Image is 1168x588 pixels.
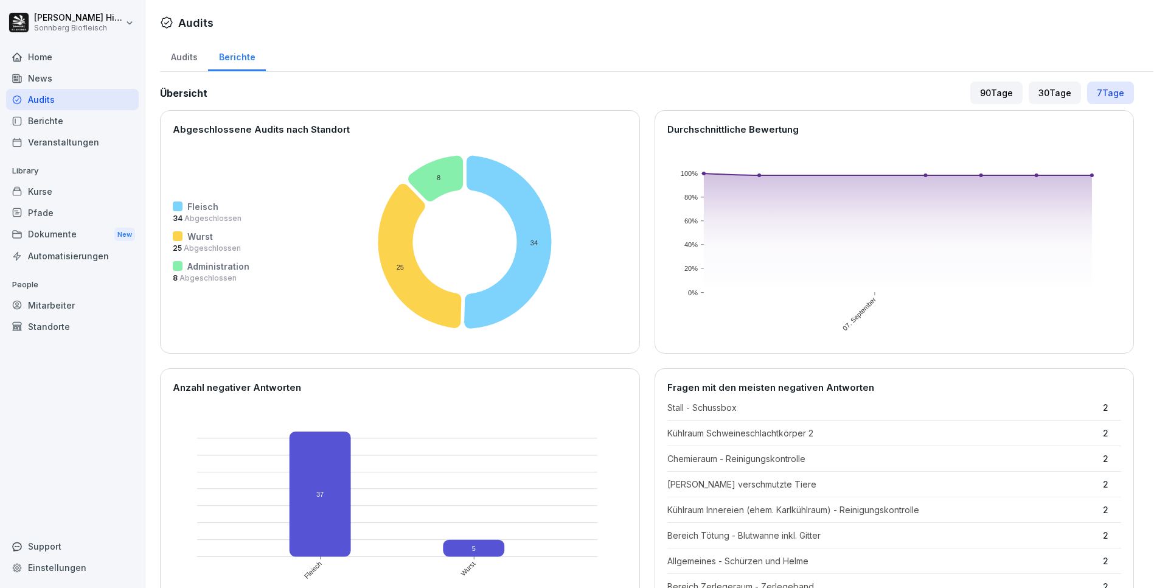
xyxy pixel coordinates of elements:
p: 2 [1103,452,1121,465]
p: Wurst [187,230,213,243]
a: Berichte [208,40,266,71]
a: Pfade [6,202,139,223]
a: Einstellungen [6,557,139,578]
p: 2 [1103,529,1121,542]
p: 34 [173,213,249,224]
text: Fleisch [303,560,323,580]
p: 2 [1103,503,1121,516]
h1: Audits [178,15,214,31]
p: Kühlraum Schweineschlachtkörper 2 [667,427,1097,439]
div: 90 Tage [970,82,1023,104]
p: Chemieraum - Reinigungskontrolle [667,452,1097,465]
div: 7 Tage [1087,82,1134,104]
p: 2 [1103,401,1121,414]
a: Mitarbeiter [6,295,139,316]
a: Audits [160,40,208,71]
div: Support [6,536,139,557]
p: Fragen mit den meisten negativen Antworten [667,381,1122,395]
p: Kühlraum Innereien (ehem. Karlkühlraum) - Reinigungskontrolle [667,503,1097,516]
div: Dokumente [6,223,139,246]
a: Automatisierungen [6,245,139,267]
a: Berichte [6,110,139,131]
text: 0% [688,289,698,296]
p: Fleisch [187,200,218,213]
p: [PERSON_NAME] verschmutzte Tiere [667,478,1097,491]
text: 20% [684,265,697,272]
p: 2 [1103,427,1121,439]
div: 30 Tage [1029,82,1081,104]
p: 25 [173,243,249,254]
p: Durchschnittliche Bewertung [667,123,1122,137]
a: Home [6,46,139,68]
a: Audits [6,89,139,110]
a: News [6,68,139,89]
text: Wurst [460,560,478,578]
text: 60% [684,217,697,225]
p: 2 [1103,555,1121,567]
text: 80% [684,194,697,201]
span: Abgeschlossen [182,243,241,253]
p: Administration [187,260,249,273]
a: DokumenteNew [6,223,139,246]
p: Anzahl negativer Antworten [173,381,627,395]
p: People [6,275,139,295]
p: Sonnberg Biofleisch [34,24,123,32]
a: Kurse [6,181,139,202]
p: 8 [173,273,249,284]
div: New [114,228,135,242]
p: Stall - Schussbox [667,401,1097,414]
h2: Übersicht [160,86,207,100]
p: Bereich Tötung - Blutwanne inkl. Gitter [667,529,1097,542]
p: Abgeschlossene Audits nach Standort [173,123,627,137]
span: Abgeschlossen [178,273,237,282]
p: [PERSON_NAME] Hinterreither [34,13,123,23]
text: 100% [680,170,697,177]
p: 2 [1103,478,1121,491]
a: Standorte [6,316,139,337]
a: Veranstaltungen [6,131,139,153]
p: Allgemeines - Schürzen und Helme [667,555,1097,567]
span: Abgeschlossen [182,214,242,223]
text: 07. September [841,296,878,332]
p: Library [6,161,139,181]
text: 40% [684,241,697,248]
